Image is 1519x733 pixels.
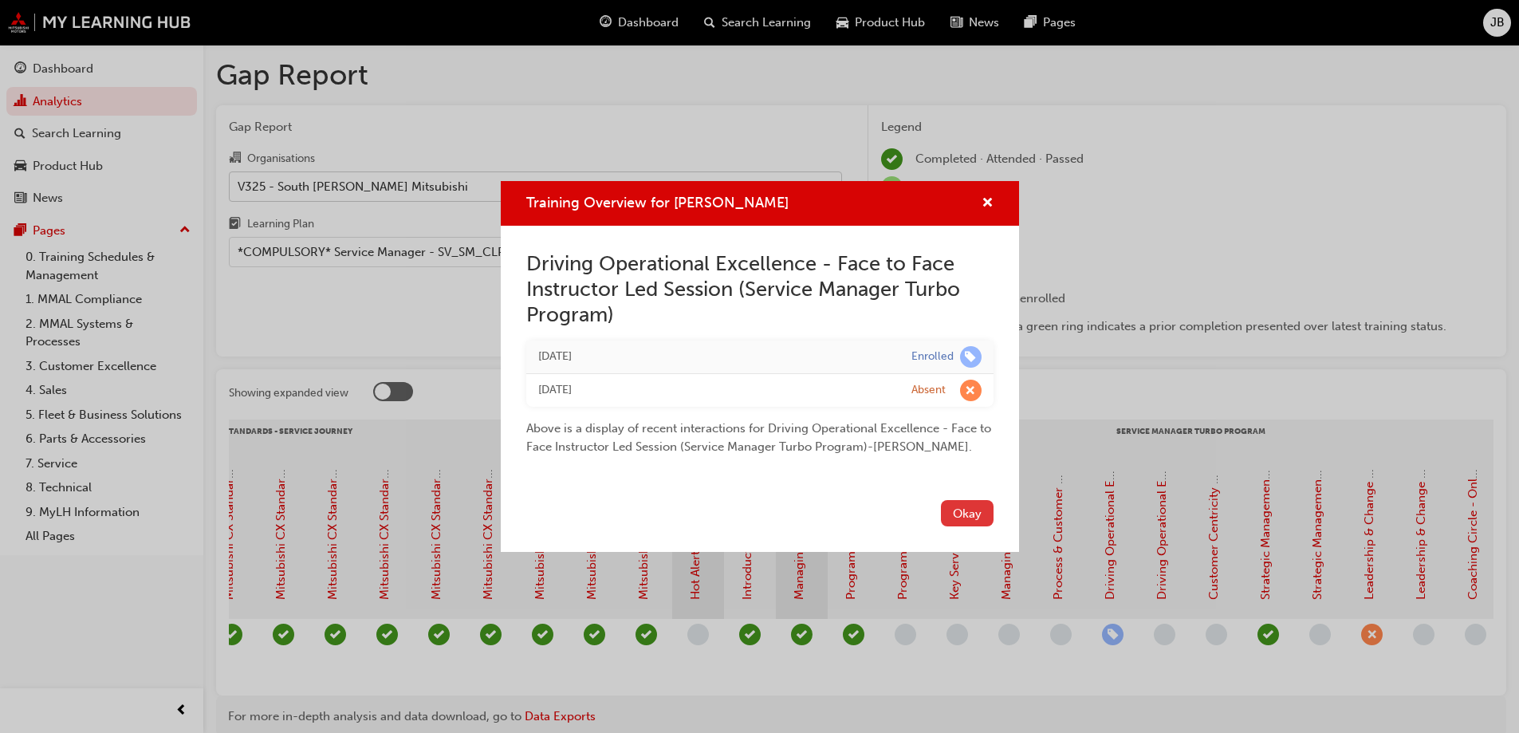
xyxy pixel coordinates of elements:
div: Absent [911,383,946,398]
h2: Driving Operational Excellence - Face to Face Instructor Led Session (Service Manager Turbo Program) [526,251,994,328]
span: cross-icon [982,197,994,211]
div: Enrolled [911,349,954,365]
div: Above is a display of recent interactions for Driving Operational Excellence - Face to Face Instr... [526,407,994,455]
div: Training Overview for GEORGE MARKOPOULOS [501,181,1019,552]
span: learningRecordVerb_ABSENT-icon [960,380,982,401]
button: Okay [941,500,994,526]
div: Fri Aug 22 2025 15:12:38 GMT+1000 (Australian Eastern Standard Time) [538,348,887,366]
div: Thu Jul 17 2025 09:00:00 GMT+1000 (Australian Eastern Standard Time) [538,381,887,400]
span: learningRecordVerb_ENROLL-icon [960,346,982,368]
button: cross-icon [982,194,994,214]
span: Training Overview for [PERSON_NAME] [526,194,789,211]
